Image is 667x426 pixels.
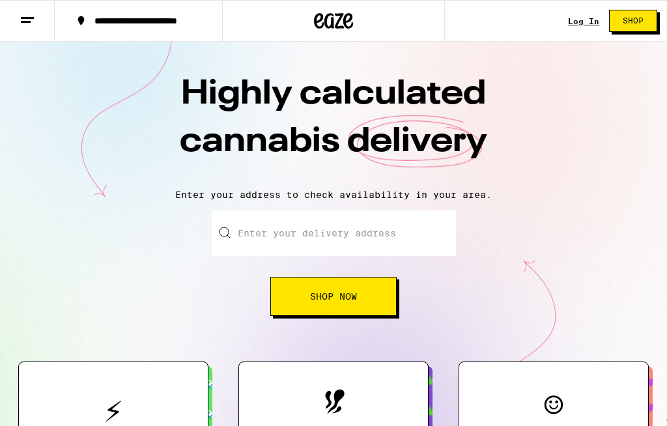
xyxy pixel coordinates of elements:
button: Shop Now [270,277,397,316]
span: Shop [623,17,644,25]
button: Shop [609,10,657,32]
input: Enter your delivery address [212,210,456,256]
p: Enter your address to check availability in your area. [13,190,654,200]
h1: Highly calculated cannabis delivery [106,71,561,179]
a: Log In [568,17,599,25]
a: Shop [599,10,667,32]
span: Shop Now [310,292,357,301]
